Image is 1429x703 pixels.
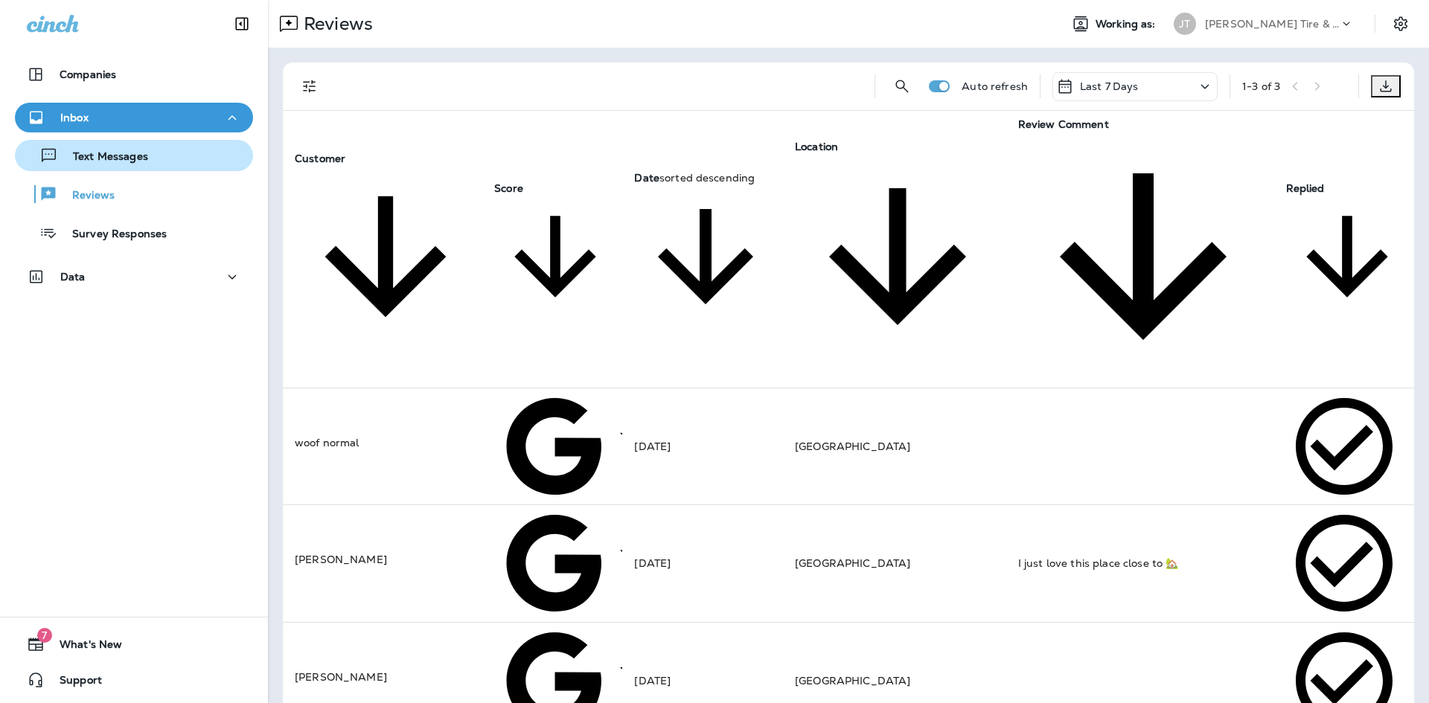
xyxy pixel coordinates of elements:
p: Auto refresh [962,80,1028,92]
span: Location [795,140,1000,262]
p: Last 7 Days [1080,80,1139,92]
div: 1 - 3 of 3 [1242,80,1280,92]
button: Companies [15,60,253,89]
span: Review Comment [1018,118,1109,131]
p: Survey Responses [57,228,167,242]
button: Data [15,262,253,292]
div: JT [1174,13,1196,35]
p: Companies [60,68,116,80]
span: Replied [1286,182,1325,195]
button: Survey Responses [15,217,253,248]
p: Inbox [60,112,89,123]
span: Working as: [1096,18,1159,31]
span: [GEOGRAPHIC_DATA] [795,674,910,687]
button: Collapse Sidebar [221,9,263,39]
p: [PERSON_NAME] [295,670,470,684]
span: 5 Stars [610,439,1192,452]
span: Support [45,674,102,692]
span: Datesorted descending [634,171,777,262]
td: [DATE] [622,388,783,504]
button: Reviews [15,179,253,210]
span: sorted descending [659,171,755,184]
p: Text Messages [58,150,148,164]
span: Customer [295,152,476,263]
span: Customer [295,152,345,165]
p: woof normal [295,435,470,450]
button: Settings [1387,10,1414,37]
td: [DATE] [622,505,783,622]
span: Review Comment [1018,118,1268,262]
span: [GEOGRAPHIC_DATA] [795,556,910,570]
p: [PERSON_NAME] Tire & Auto [1205,18,1339,30]
button: Support [15,665,253,695]
button: Export as CSV [1371,75,1401,97]
span: What's New [45,638,122,656]
p: Reviews [298,13,373,35]
button: Inbox [15,103,253,132]
span: Score [494,182,523,195]
p: [PERSON_NAME] [295,552,470,567]
div: I just love this place close to 🏡 [1018,556,1262,571]
button: Filters [295,71,325,101]
span: [GEOGRAPHIC_DATA] [795,440,910,453]
span: 5 Stars [610,556,1192,569]
span: Location [795,140,838,153]
span: 5 Stars [610,672,1192,686]
span: Score [494,182,616,263]
span: Date [634,171,659,184]
button: Text Messages [15,140,253,171]
button: 7What's New [15,629,253,659]
p: Data [60,271,86,283]
span: Replied [1286,182,1408,263]
span: 7 [37,628,52,643]
p: Reviews [57,189,115,203]
button: Search Reviews [887,71,917,101]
